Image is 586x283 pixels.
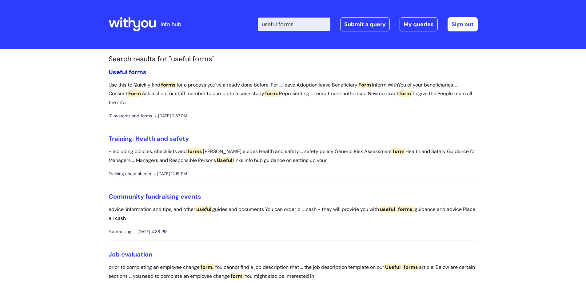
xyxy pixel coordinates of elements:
p: prior to completing an employee change You cannot find a job description that ... the job descrip... [109,263,478,281]
span: forms [187,148,203,155]
a: My queries [400,17,438,31]
span: form. [230,273,245,279]
span: [DATE] 2:37 PM [155,112,187,120]
a: Useful forms [109,68,146,76]
span: Training cheat sheets [109,170,151,178]
span: Form [357,82,372,88]
a: Training: Health and safety [109,135,189,143]
span: useful [379,206,396,212]
span: forms [129,68,146,76]
span: form [398,90,412,97]
input: Search [258,18,330,31]
span: forms [403,264,419,270]
span: useful [195,206,212,212]
span: Useful [216,157,233,164]
span: [DATE] 4:38 PM [134,228,168,236]
span: IT, systems and forms [109,112,152,120]
span: form [392,148,405,155]
h1: Search results for "useful forms" [109,55,478,63]
p: - including policies, checklists and [PERSON_NAME] guides Health and safety ... safety policy Gen... [109,147,478,165]
span: [DATE] 12:15 PM [154,170,187,178]
div: | - [258,17,478,31]
a: Submit a query [340,17,390,31]
a: Sign out [448,17,478,31]
a: Job evaluation [109,250,152,258]
span: Useful [109,68,127,76]
a: Community fundraising events [109,192,201,200]
p: info hub [161,19,181,29]
p: advice, information and tips, and other guides and documents You can order b ... cash - they will... [109,205,478,223]
span: Form [127,90,142,97]
span: form. [200,264,214,270]
span: forms [160,82,177,88]
span: Useful [384,264,401,270]
span: Fundraising [109,228,131,236]
p: Use this to Quickly find for a process you've already done before. For ... leave Adoption leave B... [109,81,478,107]
span: forms, [397,206,415,212]
span: form. [264,90,279,97]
